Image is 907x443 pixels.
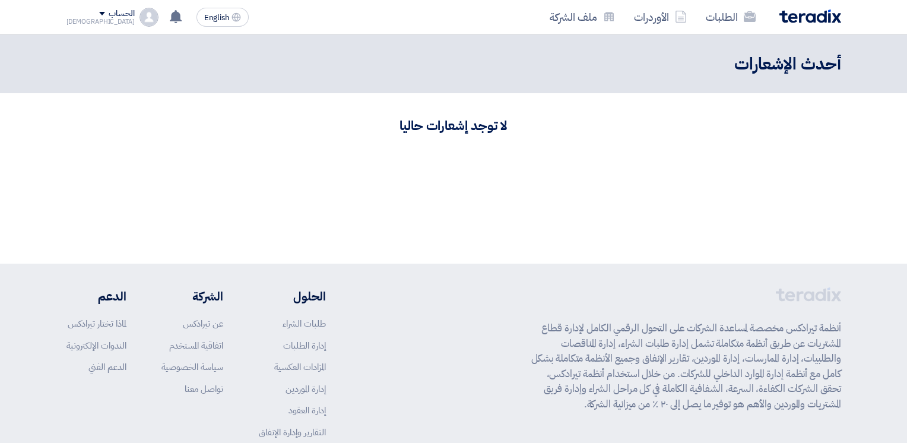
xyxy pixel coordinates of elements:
[286,382,326,395] a: إدارة الموردين
[274,360,326,374] a: المزادات العكسية
[169,339,223,352] a: اتفاقية المستخدم
[66,339,126,352] a: الندوات الإلكترونية
[283,339,326,352] a: إدارة الطلبات
[161,287,223,305] li: الشركة
[531,321,841,412] p: أنظمة تيرادكس مخصصة لمساعدة الشركات على التحول الرقمي الكامل لإدارة قطاع المشتريات عن طريق أنظمة ...
[183,317,223,330] a: عن تيرادكس
[88,360,126,374] a: الدعم الفني
[779,10,841,23] img: Teradix logo
[139,8,158,27] img: profile_test.png
[196,8,249,27] button: English
[288,404,326,417] a: إدارة العقود
[624,3,696,31] a: الأوردرات
[283,317,326,330] a: طلبات الشراء
[259,287,326,305] li: الحلول
[109,9,134,19] div: الحساب
[66,18,135,25] div: [DEMOGRAPHIC_DATA]
[161,360,223,374] a: سياسة الخصوصية
[734,53,841,76] h2: أحدث الإشعارات
[540,3,624,31] a: ملف الشركة
[66,287,126,305] li: الدعم
[259,426,326,439] a: التقارير وإدارة الإنفاق
[696,3,765,31] a: الطلبات
[68,317,126,330] a: لماذا تختار تيرادكس
[204,14,229,22] span: English
[185,382,223,395] a: تواصل معنا
[66,117,841,135] h3: لا توجد إشعارات حاليا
